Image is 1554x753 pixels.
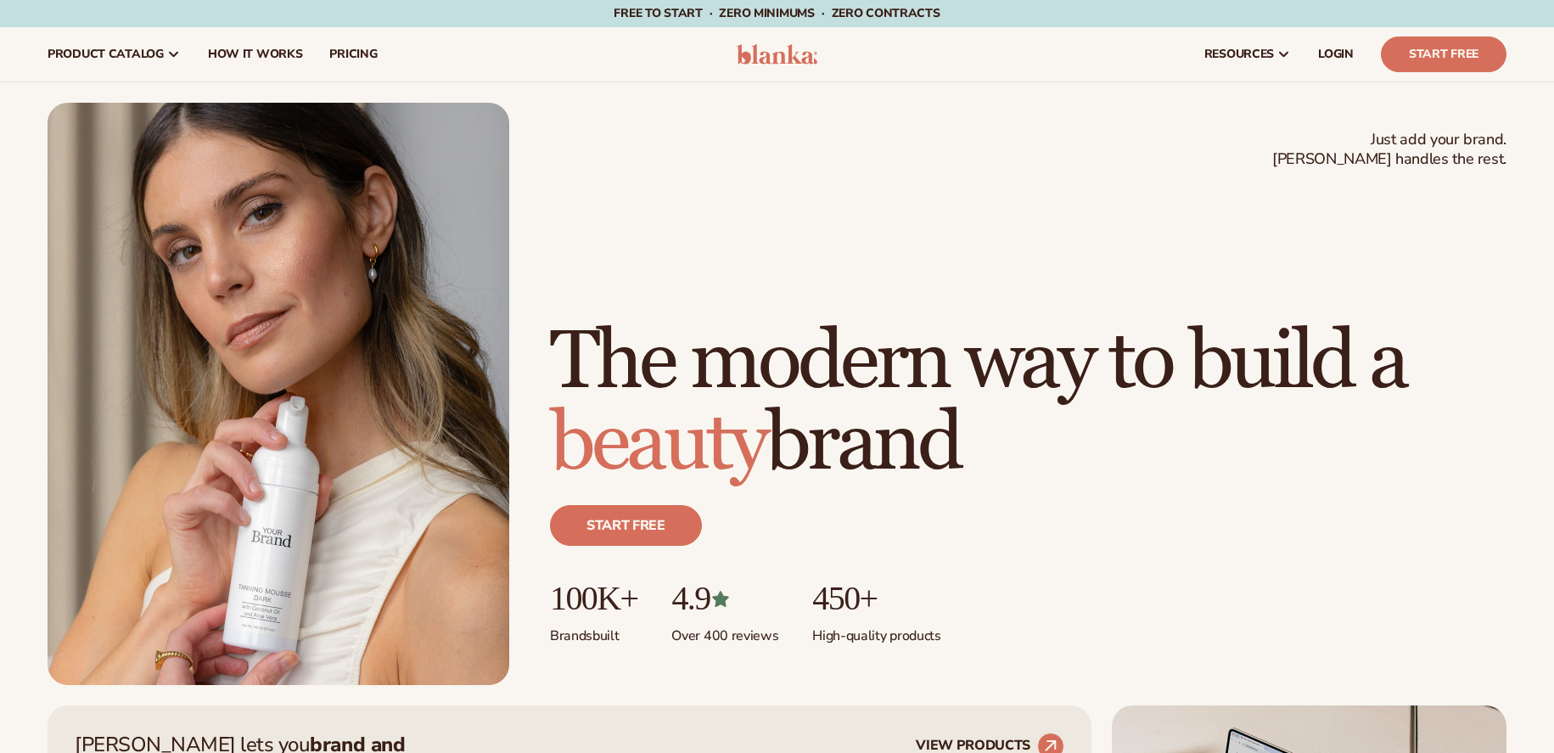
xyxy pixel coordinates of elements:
[812,617,940,645] p: High-quality products
[1272,130,1506,170] span: Just add your brand. [PERSON_NAME] handles the rest.
[614,5,940,21] span: Free to start · ZERO minimums · ZERO contracts
[550,580,637,617] p: 100K+
[48,48,164,61] span: product catalog
[194,27,317,81] a: How It Works
[812,580,940,617] p: 450+
[329,48,377,61] span: pricing
[1304,27,1367,81] a: LOGIN
[316,27,390,81] a: pricing
[550,505,702,546] a: Start free
[34,27,194,81] a: product catalog
[671,617,778,645] p: Over 400 reviews
[550,394,766,493] span: beauty
[1318,48,1354,61] span: LOGIN
[737,44,817,65] img: logo
[48,103,509,685] img: Female holding tanning mousse.
[1381,37,1506,72] a: Start Free
[671,580,778,617] p: 4.9
[550,322,1506,485] h1: The modern way to build a brand
[208,48,303,61] span: How It Works
[1191,27,1304,81] a: resources
[550,617,637,645] p: Brands built
[1204,48,1274,61] span: resources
